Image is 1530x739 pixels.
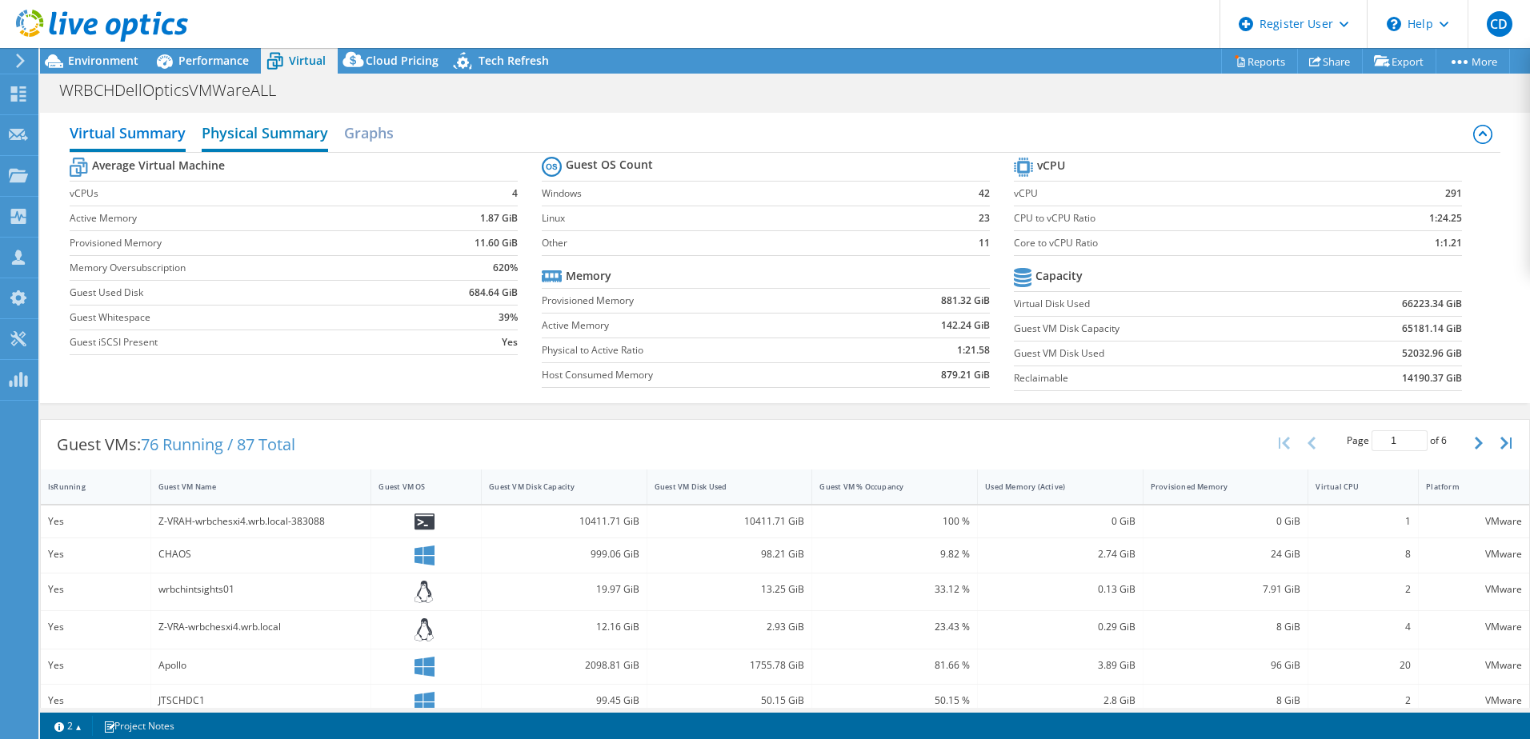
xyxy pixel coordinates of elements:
[1426,692,1522,709] div: VMware
[1151,618,1301,636] div: 8 GiB
[1402,296,1462,312] b: 66223.34 GiB
[469,285,518,301] b: 684.64 GiB
[985,581,1135,598] div: 0.13 GiB
[1151,657,1301,674] div: 96 GiB
[344,117,394,149] h2: Graphs
[489,581,639,598] div: 19.97 GiB
[819,581,970,598] div: 33.12 %
[1297,49,1363,74] a: Share
[48,618,143,636] div: Yes
[1014,210,1344,226] label: CPU to vCPU Ratio
[48,481,124,492] div: IsRunning
[1014,321,1307,337] label: Guest VM Disk Capacity
[1221,49,1298,74] a: Reports
[819,657,970,674] div: 81.66 %
[1426,545,1522,563] div: VMware
[1362,49,1436,74] a: Export
[1316,545,1411,563] div: 8
[158,513,364,530] div: Z-VRAH-wrbchesxi4.wrb.local-383088
[1014,346,1307,362] label: Guest VM Disk Used
[655,657,805,674] div: 1755.78 GiB
[985,481,1116,492] div: Used Memory (Active)
[542,367,859,383] label: Host Consumed Memory
[512,186,518,202] b: 4
[489,618,639,636] div: 12.16 GiB
[141,433,295,455] span: 76 Running / 87 Total
[1429,210,1462,226] b: 1:24.25
[48,581,143,598] div: Yes
[1402,370,1462,386] b: 14190.37 GiB
[158,545,364,563] div: CHAOS
[1014,186,1344,202] label: vCPU
[378,481,455,492] div: Guest VM OS
[1426,657,1522,674] div: VMware
[92,716,186,736] a: Project Notes
[489,481,620,492] div: Guest VM Disk Capacity
[202,117,328,152] h2: Physical Summary
[655,618,805,636] div: 2.93 GiB
[70,310,411,326] label: Guest Whitespace
[1426,618,1522,636] div: VMware
[475,235,518,251] b: 11.60 GiB
[366,53,439,68] span: Cloud Pricing
[1426,581,1522,598] div: VMware
[1402,346,1462,362] b: 52032.96 GiB
[70,186,411,202] label: vCPUs
[542,318,859,334] label: Active Memory
[1435,235,1462,251] b: 1:1.21
[43,716,93,736] a: 2
[566,157,653,173] b: Guest OS Count
[1014,296,1307,312] label: Virtual Disk Used
[542,186,949,202] label: Windows
[985,657,1135,674] div: 3.89 GiB
[1035,268,1083,284] b: Capacity
[985,692,1135,709] div: 2.8 GiB
[979,186,990,202] b: 42
[819,513,970,530] div: 100 %
[985,513,1135,530] div: 0 GiB
[489,692,639,709] div: 99.45 GiB
[985,618,1135,636] div: 0.29 GiB
[158,581,364,598] div: wrbchintsights01
[1316,657,1411,674] div: 20
[52,82,301,99] h1: WRBCHDellOpticsVMWareALL
[48,657,143,674] div: Yes
[502,334,518,350] b: Yes
[979,210,990,226] b: 23
[92,158,225,174] b: Average Virtual Machine
[70,210,411,226] label: Active Memory
[1037,158,1065,174] b: vCPU
[1402,321,1462,337] b: 65181.14 GiB
[1445,186,1462,202] b: 291
[1316,481,1392,492] div: Virtual CPU
[489,513,639,530] div: 10411.71 GiB
[158,481,345,492] div: Guest VM Name
[819,618,970,636] div: 23.43 %
[655,481,786,492] div: Guest VM Disk Used
[289,53,326,68] span: Virtual
[1316,692,1411,709] div: 2
[1426,513,1522,530] div: VMware
[70,260,411,276] label: Memory Oversubscription
[1151,692,1301,709] div: 8 GiB
[1151,581,1301,598] div: 7.91 GiB
[158,618,364,636] div: Z-VRA-wrbchesxi4.wrb.local
[70,285,411,301] label: Guest Used Disk
[542,235,949,251] label: Other
[979,235,990,251] b: 11
[941,293,990,309] b: 881.32 GiB
[48,545,143,563] div: Yes
[566,268,611,284] b: Memory
[1436,49,1510,74] a: More
[941,367,990,383] b: 879.21 GiB
[70,235,411,251] label: Provisioned Memory
[1372,430,1428,451] input: jump to page
[1347,430,1447,451] span: Page of
[70,334,411,350] label: Guest iSCSI Present
[819,692,970,709] div: 50.15 %
[655,545,805,563] div: 98.21 GiB
[985,545,1135,563] div: 2.74 GiB
[957,342,990,358] b: 1:21.58
[1316,618,1411,636] div: 4
[489,657,639,674] div: 2098.81 GiB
